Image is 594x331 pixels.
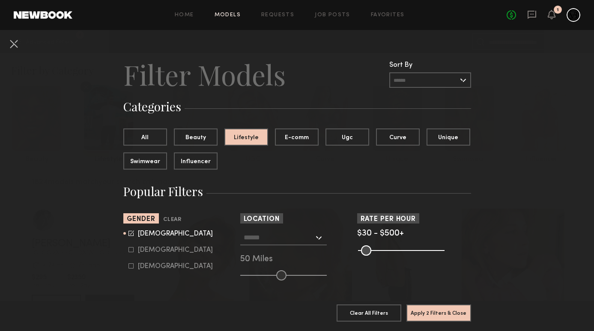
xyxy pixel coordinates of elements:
a: Home [175,12,194,18]
h3: Popular Filters [123,183,471,200]
button: Clear All Filters [337,304,401,322]
h3: Categories [123,98,471,115]
div: [DEMOGRAPHIC_DATA] [138,231,213,236]
div: [DEMOGRAPHIC_DATA] [138,264,213,269]
span: Rate per Hour [361,216,416,223]
button: Lifestyle [224,128,268,146]
common-close-button: Cancel [7,37,21,52]
button: Ugc [325,128,369,146]
div: Sort By [389,62,471,69]
button: Swimwear [123,152,167,170]
span: Location [244,216,280,223]
button: Clear [163,215,182,225]
div: 50 Miles [240,256,354,263]
button: Cancel [7,37,21,51]
button: E-comm [275,128,319,146]
button: All [123,128,167,146]
div: [DEMOGRAPHIC_DATA] [138,248,213,253]
button: Influencer [174,152,218,170]
div: 1 [557,8,559,12]
a: Models [215,12,241,18]
a: Favorites [371,12,405,18]
a: Job Posts [315,12,350,18]
button: Beauty [174,128,218,146]
button: Curve [376,128,420,146]
h2: Filter Models [123,57,286,92]
span: $30 - $500+ [357,230,404,238]
button: Unique [427,128,470,146]
span: Gender [127,216,155,223]
a: Requests [261,12,294,18]
button: Apply 2 Filters & Close [406,304,471,322]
